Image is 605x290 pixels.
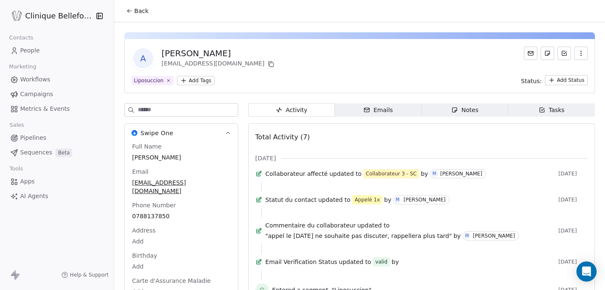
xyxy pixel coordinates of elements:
[421,170,428,178] span: by
[255,133,310,141] span: Total Activity (7)
[6,119,28,131] span: Sales
[131,201,178,209] span: Phone Number
[141,129,174,137] span: Swipe One
[453,232,460,240] span: by
[133,48,153,68] span: A
[70,272,108,278] span: Help & Support
[521,77,542,85] span: Status:
[125,124,238,142] button: Swipe OneSwipe One
[576,261,597,282] div: Open Intercom Messenger
[20,46,40,55] span: People
[131,277,213,285] span: Carte d'Assurance Maladie
[20,90,53,99] span: Campaigns
[266,258,337,266] span: Email Verification Status
[20,148,52,157] span: Sequences
[132,212,230,220] span: 0788137850
[177,76,215,85] button: Add Tags
[440,171,482,177] div: [PERSON_NAME]
[318,196,350,204] span: updated to
[7,146,107,159] a: SequencesBeta
[20,75,50,84] span: Workflows
[7,189,107,203] a: AI Agents
[7,175,107,188] a: Apps
[132,262,230,271] span: Add
[131,167,150,176] span: Email
[55,149,72,157] span: Beta
[451,106,478,115] div: Notes
[132,153,230,162] span: [PERSON_NAME]
[366,170,417,178] div: Collaborateur 3 - SC
[465,233,469,239] div: M
[5,31,37,44] span: Contacts
[162,59,276,69] div: [EMAIL_ADDRESS][DOMAIN_NAME]
[363,106,393,115] div: Emails
[25,10,94,21] span: Clinique Bellefontaine
[132,178,230,195] span: [EMAIL_ADDRESS][DOMAIN_NAME]
[5,60,40,73] span: Marketing
[329,170,362,178] span: updated to
[131,142,163,151] span: Full Name
[266,170,328,178] span: Collaborateur affecté
[558,259,588,265] span: [DATE]
[7,44,107,57] a: People
[357,221,389,230] span: updated to
[7,73,107,86] a: Workflows
[396,196,400,203] div: M
[7,87,107,101] a: Campaigns
[392,258,399,266] span: by
[7,102,107,116] a: Metrics & Events
[545,75,588,85] button: Add Status
[339,258,371,266] span: updated to
[539,106,565,115] div: Tasks
[162,47,276,59] div: [PERSON_NAME]
[12,11,22,21] img: Logo_Bellefontaine_Black.png
[20,105,70,113] span: Metrics & Events
[132,237,230,246] span: Add
[558,196,588,203] span: [DATE]
[266,221,356,230] span: Commentaire du collaborateur
[134,7,149,15] span: Back
[375,258,387,266] div: valid
[403,197,445,203] div: [PERSON_NAME]
[131,226,158,235] span: Address
[61,272,108,278] a: Help & Support
[355,196,380,204] div: Appelé 1x
[20,192,48,201] span: AI Agents
[6,162,26,175] span: Tools
[432,170,436,177] div: M
[558,170,588,177] span: [DATE]
[131,251,159,260] span: Birthday
[20,133,46,142] span: Pipelines
[266,232,452,240] span: "appel le [DATE] ne souhaite pas discuter, rappellera plus tard"
[473,233,515,239] div: [PERSON_NAME]
[20,177,35,186] span: Apps
[10,9,90,23] button: Clinique Bellefontaine
[266,196,317,204] span: Statut du contact
[558,227,588,234] span: [DATE]
[7,131,107,145] a: Pipelines
[121,3,154,18] button: Back
[132,130,137,136] img: Swipe One
[384,196,391,204] span: by
[255,154,276,162] span: [DATE]
[134,77,164,84] div: Liposuccion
